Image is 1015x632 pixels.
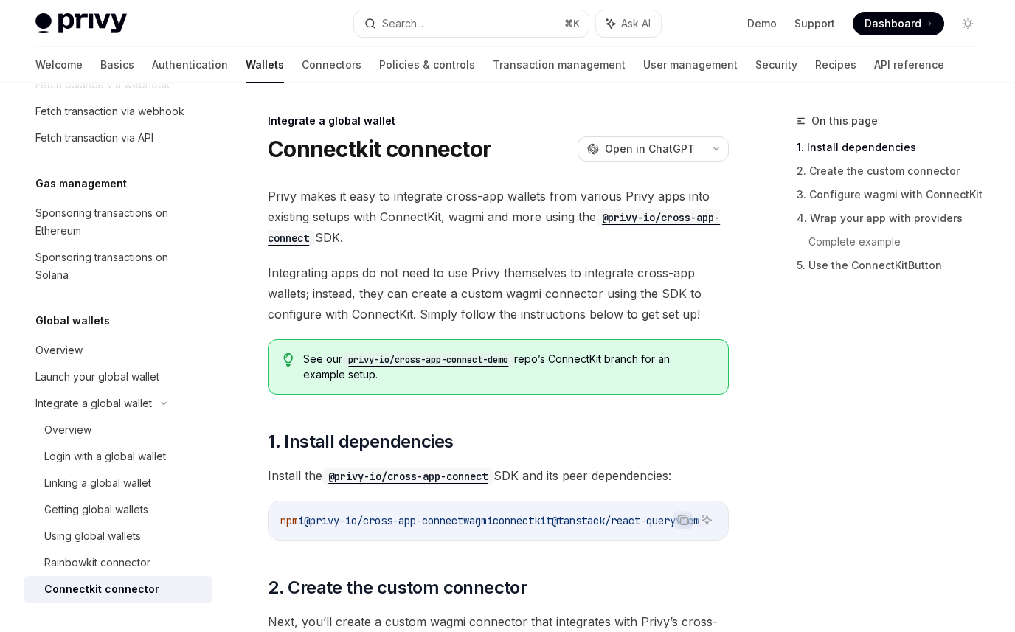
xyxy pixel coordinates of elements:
[268,186,729,248] span: Privy makes it easy to integrate cross-app wallets from various Privy apps into existing setups w...
[643,47,738,83] a: User management
[24,98,212,125] a: Fetch transaction via webhook
[382,15,423,32] div: Search...
[35,204,204,240] div: Sponsoring transactions on Ethereum
[268,114,729,128] div: Integrate a global wallet
[24,200,212,244] a: Sponsoring transactions on Ethereum
[747,16,777,31] a: Demo
[815,47,856,83] a: Recipes
[44,580,159,598] div: Connectkit connector
[35,312,110,330] h5: Global wallets
[35,103,184,120] div: Fetch transaction via webhook
[44,474,151,492] div: Linking a global wallet
[24,244,212,288] a: Sponsoring transactions on Solana
[283,353,294,367] svg: Tip
[302,47,361,83] a: Connectors
[797,206,991,230] a: 4. Wrap your app with providers
[35,47,83,83] a: Welcome
[44,421,91,439] div: Overview
[596,10,661,37] button: Ask AI
[493,47,626,83] a: Transaction management
[100,47,134,83] a: Basics
[268,430,453,454] span: 1. Install dependencies
[956,12,980,35] button: Toggle dark mode
[463,514,493,527] span: wagmi
[280,514,298,527] span: npm
[605,142,695,156] span: Open in ChatGPT
[578,136,704,162] button: Open in ChatGPT
[797,254,991,277] a: 5. Use the ConnectKitButton
[24,576,212,603] a: Connectkit connector
[35,13,127,34] img: light logo
[44,501,148,518] div: Getting global wallets
[354,10,589,37] button: Search...⌘K
[268,136,491,162] h1: Connectkit connector
[322,468,493,483] a: @privy-io/cross-app-connect
[673,510,693,529] button: Copy the contents from the code block
[379,47,475,83] a: Policies & controls
[24,470,212,496] a: Linking a global wallet
[35,249,204,284] div: Sponsoring transactions on Solana
[246,47,284,83] a: Wallets
[35,129,153,147] div: Fetch transaction via API
[797,183,991,206] a: 3. Configure wagmi with ConnectKit
[44,554,150,572] div: Rainbowkit connector
[303,352,713,382] span: See our repo’s ConnectKit branch for an example setup.
[35,341,83,359] div: Overview
[304,514,463,527] span: @privy-io/cross-app-connect
[797,136,991,159] a: 1. Install dependencies
[268,576,527,600] span: 2. Create the custom connector
[24,443,212,470] a: Login with a global wallet
[865,16,921,31] span: Dashboard
[794,16,835,31] a: Support
[24,364,212,390] a: Launch your global wallet
[152,47,228,83] a: Authentication
[874,47,944,83] a: API reference
[24,337,212,364] a: Overview
[35,368,159,386] div: Launch your global wallet
[621,16,651,31] span: Ask AI
[755,47,797,83] a: Security
[35,395,152,412] div: Integrate a global wallet
[797,159,991,183] a: 2. Create the custom connector
[853,12,944,35] a: Dashboard
[342,353,514,365] a: privy-io/cross-app-connect-demo
[268,465,729,486] span: Install the SDK and its peer dependencies:
[322,468,493,485] code: @privy-io/cross-app-connect
[268,209,720,245] a: @privy-io/cross-app-connect
[298,514,304,527] span: i
[24,417,212,443] a: Overview
[808,230,991,254] a: Complete example
[268,263,729,324] span: Integrating apps do not need to use Privy themselves to integrate cross-app wallets; instead, the...
[564,18,580,29] span: ⌘ K
[44,448,166,465] div: Login with a global wallet
[35,175,127,192] h5: Gas management
[24,549,212,576] a: Rainbowkit connector
[24,496,212,523] a: Getting global wallets
[342,353,514,367] code: privy-io/cross-app-connect-demo
[493,514,552,527] span: connectkit
[811,112,878,130] span: On this page
[24,125,212,151] a: Fetch transaction via API
[552,514,676,527] span: @tanstack/react-query
[24,523,212,549] a: Using global wallets
[44,527,141,545] div: Using global wallets
[697,510,716,529] button: Ask AI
